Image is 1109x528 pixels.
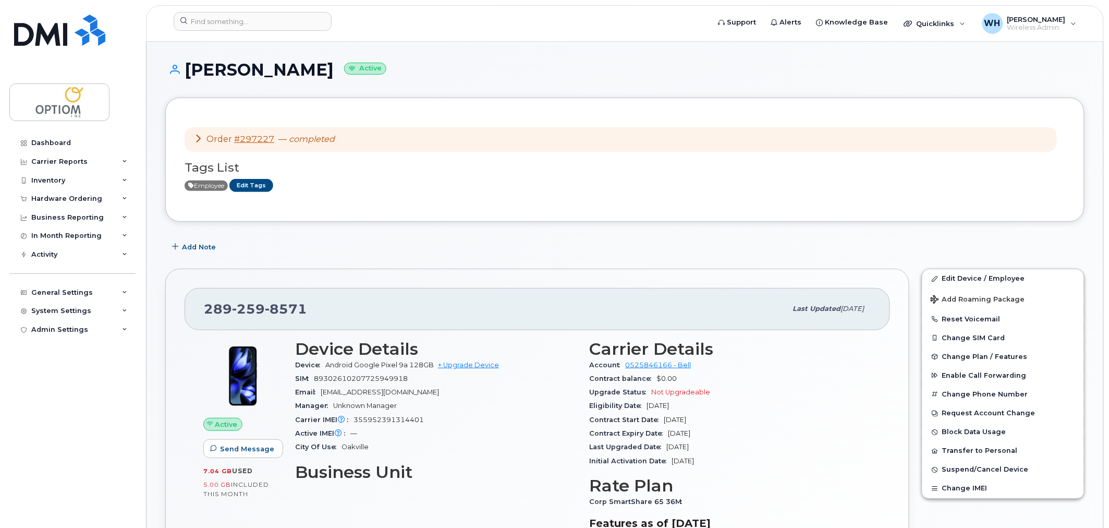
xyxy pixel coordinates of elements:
[232,467,253,475] span: used
[942,353,1028,361] span: Change Plan / Features
[590,443,667,451] span: Last Upgraded Date
[289,134,335,144] em: completed
[922,347,1084,366] button: Change Plan / Features
[182,242,216,252] span: Add Note
[232,301,265,317] span: 259
[922,460,1084,479] button: Suspend/Cancel Device
[229,179,273,192] a: Edit Tags
[165,237,225,256] button: Add Note
[203,481,269,498] span: included this month
[922,385,1084,404] button: Change Phone Number
[220,444,274,454] span: Send Message
[647,402,669,410] span: [DATE]
[922,269,1084,288] a: Edit Device / Employee
[942,371,1027,379] span: Enable Call Forwarding
[295,340,577,358] h3: Device Details
[922,479,1084,498] button: Change IMEI
[590,402,647,410] span: Eligibility Date
[185,161,1065,174] h3: Tags List
[295,375,314,382] span: SIM
[203,439,283,458] button: Send Message
[333,402,397,410] span: Unknown Manager
[295,463,577,482] h3: Business Unit
[590,340,872,358] h3: Carrier Details
[652,388,711,396] span: Not Upgradeable
[590,457,672,465] span: Initial Activation Date
[203,467,232,475] span: 7.04 GB
[922,288,1084,309] button: Add Roaming Package
[922,441,1084,460] button: Transfer to Personal
[295,388,321,396] span: Email
[295,402,333,410] span: Manager
[295,361,325,369] span: Device
[942,466,1029,474] span: Suspend/Cancel Device
[922,329,1084,347] button: Change SIM Card
[278,134,335,144] span: —
[590,361,626,369] span: Account
[657,375,677,382] span: $0.00
[206,134,232,144] span: Order
[265,301,307,317] span: 8571
[314,375,408,382] span: 89302610207725949918
[350,429,357,437] span: —
[590,416,664,424] span: Contract Start Date
[626,361,691,369] a: 0525846166 - Bell
[325,361,434,369] span: Android Google Pixel 9a 128GB
[321,388,439,396] span: [EMAIL_ADDRESS][DOMAIN_NAME]
[590,498,688,506] span: Corp SmartShare 65 36M
[438,361,499,369] a: + Upgrade Device
[922,366,1084,385] button: Enable Call Forwarding
[922,404,1084,423] button: Request Account Change
[165,61,1084,79] h1: [PERSON_NAME]
[295,416,354,424] span: Carrier IMEI
[590,388,652,396] span: Upgrade Status
[841,305,864,313] span: [DATE]
[672,457,694,465] span: [DATE]
[922,310,1084,329] button: Reset Voicemail
[667,443,689,451] span: [DATE]
[590,375,657,382] span: Contract balance
[342,443,369,451] span: Oakville
[668,429,691,437] span: [DATE]
[931,295,1025,305] span: Add Roaming Package
[295,443,342,451] span: City Of Use
[295,429,350,437] span: Active IMEI
[234,134,274,144] a: #297227
[590,429,668,437] span: Contract Expiry Date
[664,416,687,424] span: [DATE]
[215,419,238,429] span: Active
[204,301,307,317] span: 289
[793,305,841,313] span: Last updated
[344,63,386,75] small: Active
[354,416,424,424] span: 355952391314401
[212,345,274,407] img: Pixel_9a.png
[590,476,872,495] h3: Rate Plan
[203,481,231,488] span: 5.00 GB
[922,423,1084,441] button: Block Data Usage
[185,181,228,191] span: Active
